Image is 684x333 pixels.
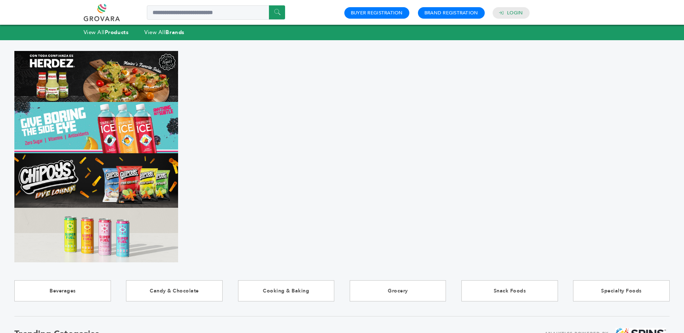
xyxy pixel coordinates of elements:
[350,280,446,301] a: Grocery
[14,102,178,153] img: Marketplace Top Banner 2
[424,10,478,16] a: Brand Registration
[14,280,111,301] a: Beverages
[461,280,558,301] a: Snack Foods
[105,29,129,36] strong: Products
[14,153,178,208] img: Marketplace Top Banner 3
[147,5,285,20] input: Search a product or brand...
[573,280,670,301] a: Specialty Foods
[14,51,178,102] img: Marketplace Top Banner 1
[14,208,178,262] img: Marketplace Top Banner 4
[144,29,185,36] a: View AllBrands
[126,280,223,301] a: Candy & Chocolate
[238,280,335,301] a: Cooking & Baking
[351,10,403,16] a: Buyer Registration
[166,29,184,36] strong: Brands
[507,10,523,16] a: Login
[84,29,129,36] a: View AllProducts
